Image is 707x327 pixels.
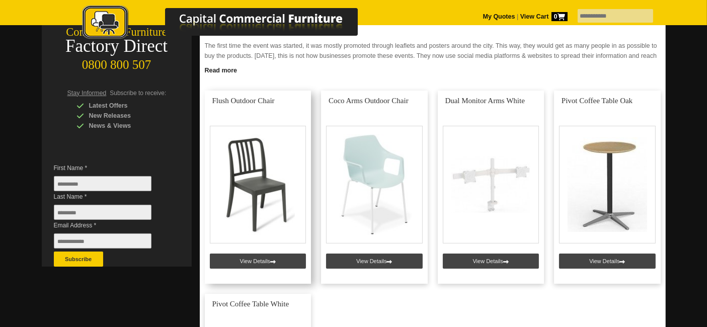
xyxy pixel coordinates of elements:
span: Email Address * [54,220,167,230]
input: First Name * [54,176,151,191]
button: Subscribe [54,252,103,267]
div: Latest Offers [76,101,172,111]
span: 0 [552,12,568,21]
div: News & Views [76,121,172,131]
span: Stay Informed [67,90,107,97]
a: View Cart0 [518,13,567,20]
div: Commercial Furniture [42,25,192,39]
div: Factory Direct [42,39,192,53]
input: Email Address * [54,233,151,249]
a: My Quotes [483,13,515,20]
strong: View Cart [520,13,568,20]
span: Last Name * [54,192,167,202]
a: Click to read more [200,63,666,75]
div: 0800 800 507 [42,53,192,72]
div: New Releases [76,111,172,121]
img: Capital Commercial Furniture Logo [54,5,407,42]
span: Subscribe to receive: [110,90,166,97]
input: Last Name * [54,205,151,220]
a: Capital Commercial Furniture Logo [54,5,407,45]
p: The first time the event was started, it was mostly promoted through leaflets and posters around ... [205,41,661,71]
span: First Name * [54,163,167,173]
